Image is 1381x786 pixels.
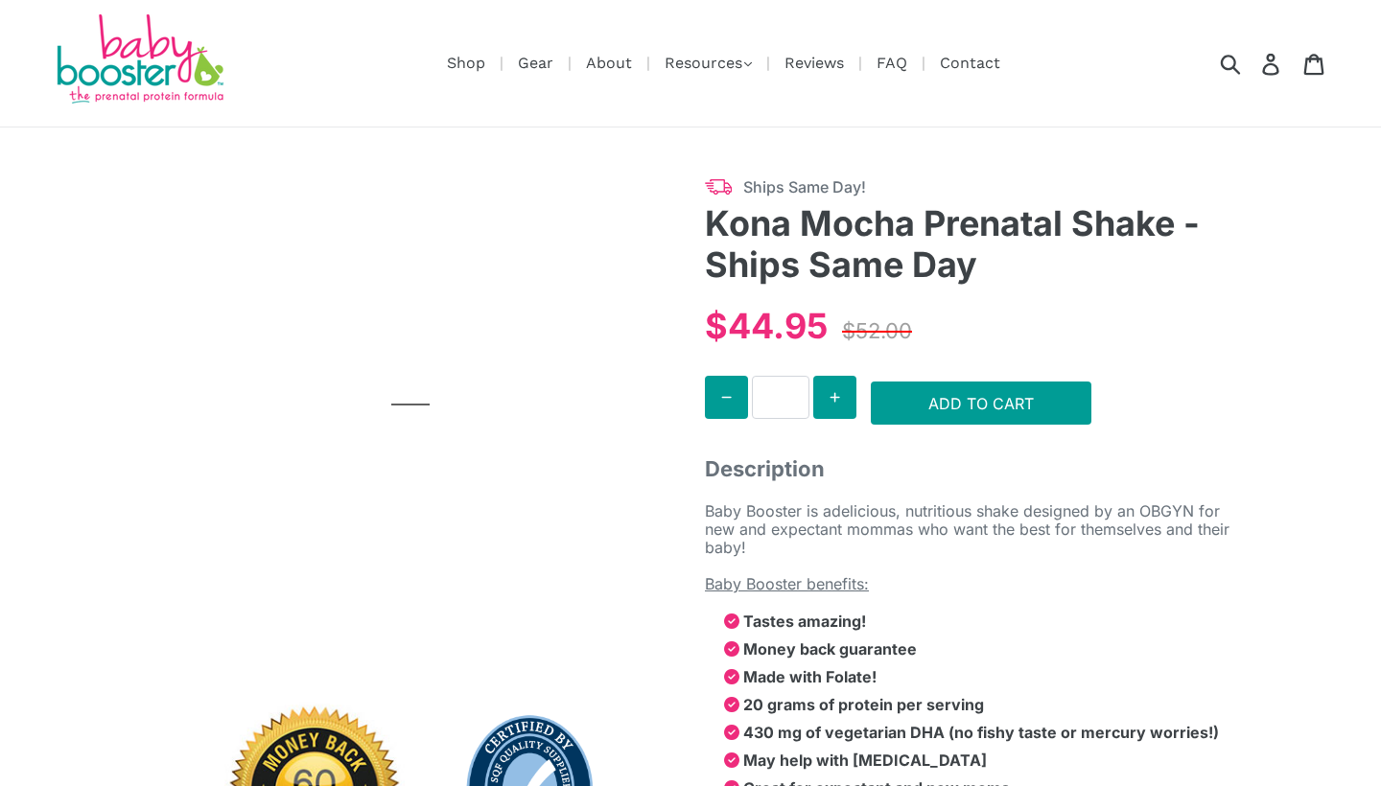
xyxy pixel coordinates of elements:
[743,723,1219,742] strong: 430 mg of vegetarian DHA (no fishy taste or mercury worries!)
[928,394,1034,413] span: Add to Cart
[576,51,642,75] a: About
[743,639,917,659] strong: Money back guarantee
[837,311,917,352] div: $52.00
[437,51,495,75] a: Shop
[930,51,1010,75] a: Contact
[752,376,809,419] input: Quantity for Kona Mocha Prenatal Shake - Ships Same Day
[705,502,1237,557] p: delicious, nutritious shake designed by an OBGYN for new and expectant mommas who want the best f...
[743,667,877,686] strong: Made with Folate!
[867,51,917,75] a: FAQ
[705,203,1237,286] h3: Kona Mocha Prenatal Shake - Ships Same Day
[743,175,1237,198] span: Ships Same Day!
[871,381,1091,425] button: Add to Cart
[705,376,748,419] button: Decrease quantity for Kona Mocha Prenatal Shake - Ships Same Day
[705,574,869,593] span: Baby Booster benefits:
[655,49,761,78] button: Resources
[705,501,831,520] span: Baby Booster is a
[508,51,563,75] a: Gear
[1227,42,1279,84] input: Search
[705,300,828,352] div: $44.95
[743,612,866,631] strong: Tastes amazing!
[705,453,1237,485] span: Description
[775,51,854,75] a: Reviews
[743,695,984,714] strong: 20 grams of protein per serving
[813,376,856,419] button: Increase quantity for Kona Mocha Prenatal Shake - Ships Same Day
[743,751,987,770] strong: May help with [MEDICAL_DATA]
[53,14,225,107] img: Baby Booster Prenatal Protein Supplements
